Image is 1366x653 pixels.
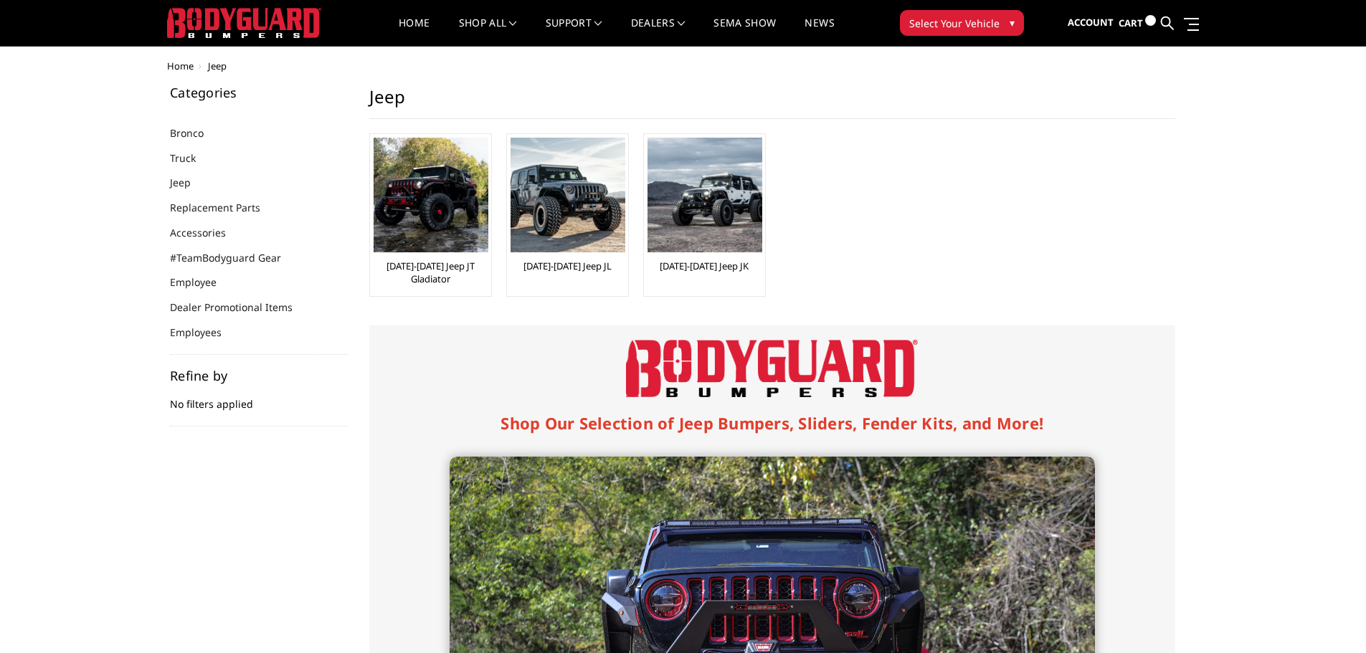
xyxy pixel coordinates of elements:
[450,411,1095,435] h1: Shop Our Selection of Jeep Bumpers, Sliders, Fender Kits, and More!
[909,16,1000,31] span: Select Your Vehicle
[1119,16,1143,29] span: Cart
[170,86,348,99] h5: Categories
[170,250,299,265] a: #TeamBodyguard Gear
[713,18,776,46] a: SEMA Show
[170,175,209,190] a: Jeep
[170,300,310,315] a: Dealer Promotional Items
[170,151,214,166] a: Truck
[369,86,1175,119] h1: Jeep
[523,259,612,272] a: [DATE]-[DATE] Jeep JL
[170,325,239,340] a: Employees
[1010,15,1015,30] span: ▾
[626,340,918,397] img: Bodyguard Bumpers Logo
[1068,16,1114,29] span: Account
[170,225,244,240] a: Accessories
[631,18,686,46] a: Dealers
[374,259,488,285] a: [DATE]-[DATE] Jeep JT Gladiator
[167,59,194,72] a: Home
[805,18,834,46] a: News
[208,59,227,72] span: Jeep
[170,369,348,426] div: No filters applied
[546,18,602,46] a: Support
[399,18,430,46] a: Home
[459,18,517,46] a: shop all
[170,125,222,140] a: Bronco
[660,259,749,272] a: [DATE]-[DATE] Jeep JK
[167,8,321,38] img: BODYGUARD BUMPERS
[900,10,1024,36] button: Select Your Vehicle
[1119,4,1156,43] a: Cart
[1068,4,1114,42] a: Account
[170,200,278,215] a: Replacement Parts
[170,369,348,382] h5: Refine by
[170,275,234,290] a: Employee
